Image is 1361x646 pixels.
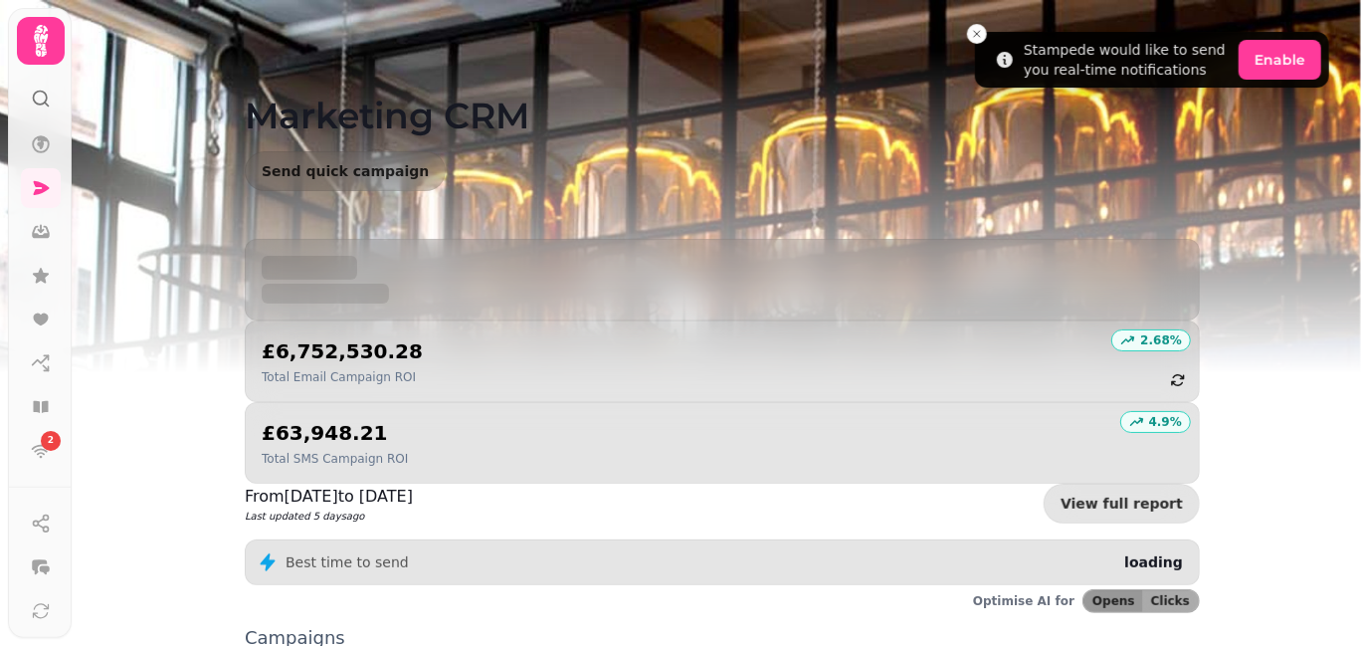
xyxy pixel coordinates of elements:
[245,48,1200,135] h1: Marketing CRM
[1239,40,1321,80] button: Enable
[1124,554,1183,570] span: loading
[1083,590,1143,612] button: Opens
[245,151,446,191] button: Send quick campaign
[245,485,413,509] p: From [DATE] to [DATE]
[1140,332,1182,348] p: 2.68 %
[1149,414,1182,430] p: 4.9 %
[262,419,408,447] h2: £63,948.21
[1262,550,1361,646] iframe: Chat Widget
[262,369,423,385] p: Total Email Campaign ROI
[967,24,987,44] button: Close toast
[1151,595,1190,607] span: Clicks
[286,552,409,572] p: Best time to send
[262,164,429,178] span: Send quick campaign
[1092,595,1135,607] span: Opens
[262,451,408,467] p: Total SMS Campaign ROI
[48,434,54,448] span: 2
[973,593,1074,609] p: Optimise AI for
[245,509,413,524] p: Last updated 5 days ago
[1044,484,1200,524] a: View full report
[262,337,423,365] h2: £6,752,530.28
[1024,40,1231,80] div: Stampede would like to send you real-time notifications
[1143,590,1199,612] button: Clicks
[21,431,61,471] a: 2
[1161,363,1195,397] button: refresh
